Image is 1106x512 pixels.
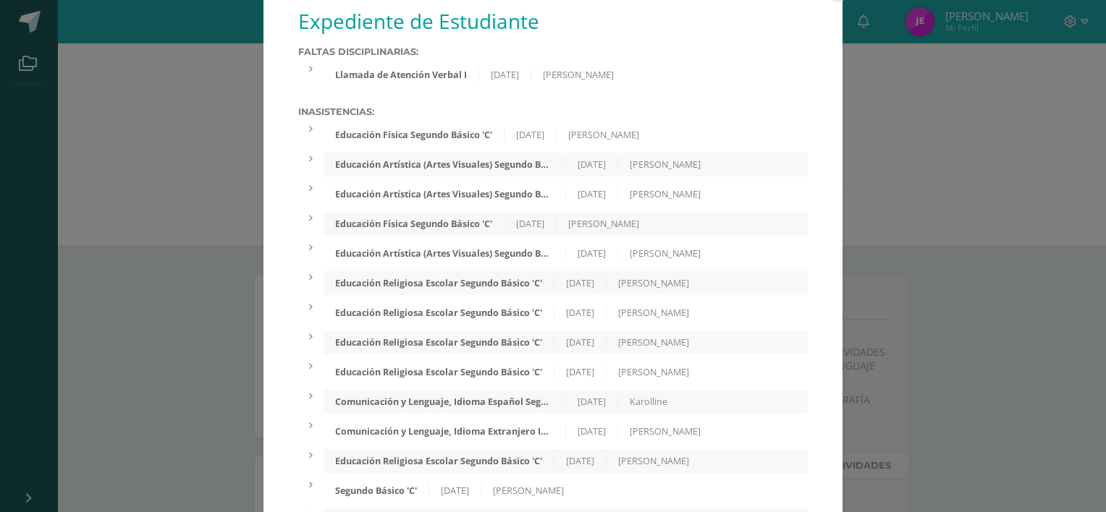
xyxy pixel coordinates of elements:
[618,158,712,171] div: [PERSON_NAME]
[324,188,565,200] div: Educación Artística (Artes Visuales) Segundo Básico 'C'
[554,455,607,467] div: [DATE]
[505,218,557,230] div: [DATE]
[479,69,531,81] div: [DATE]
[607,336,701,349] div: [PERSON_NAME]
[618,188,712,200] div: [PERSON_NAME]
[429,485,481,497] div: [DATE]
[566,247,618,260] div: [DATE]
[324,129,505,141] div: Educación Física Segundo Básico 'C'
[554,366,607,378] div: [DATE]
[324,247,565,260] div: Educación Artística (Artes Visuales) Segundo Básico 'C'
[566,158,618,171] div: [DATE]
[298,106,808,117] label: Inasistencias:
[607,366,701,378] div: [PERSON_NAME]
[557,218,651,230] div: [PERSON_NAME]
[481,485,575,497] div: [PERSON_NAME]
[298,46,808,57] label: Faltas Disciplinarias:
[566,188,618,200] div: [DATE]
[607,307,701,319] div: [PERSON_NAME]
[324,425,565,438] div: Comunicación y Lenguaje, Idioma Extranjero Inglés Segundo Básico 'C'
[557,129,651,141] div: [PERSON_NAME]
[324,336,554,349] div: Educación Religiosa Escolar Segundo Básico 'C'
[554,277,607,289] div: [DATE]
[324,158,565,171] div: Educación Artística (Artes Visuales) Segundo Básico 'C'
[554,336,607,349] div: [DATE]
[324,218,505,230] div: Educación Física Segundo Básico 'C'
[607,455,701,467] div: [PERSON_NAME]
[618,396,679,408] div: Karolline
[505,129,557,141] div: [DATE]
[618,425,712,438] div: [PERSON_NAME]
[324,396,565,408] div: Comunicación y Lenguaje, Idioma Español Segundo Básico 'C'
[324,69,479,81] div: Llamada de Atención Verbal I
[324,485,429,497] div: Segundo Básico 'C'
[566,396,618,408] div: [DATE]
[618,247,712,260] div: [PERSON_NAME]
[324,307,554,319] div: Educación Religiosa Escolar Segundo Básico 'C'
[531,69,625,81] div: [PERSON_NAME]
[607,277,701,289] div: [PERSON_NAME]
[324,277,554,289] div: Educación Religiosa Escolar Segundo Básico 'C'
[324,455,554,467] div: Educación Religiosa Escolar Segundo Básico 'C'
[566,425,618,438] div: [DATE]
[554,307,607,319] div: [DATE]
[324,366,554,378] div: Educación Religiosa Escolar Segundo Básico 'C'
[298,7,808,35] h1: Expediente de Estudiante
